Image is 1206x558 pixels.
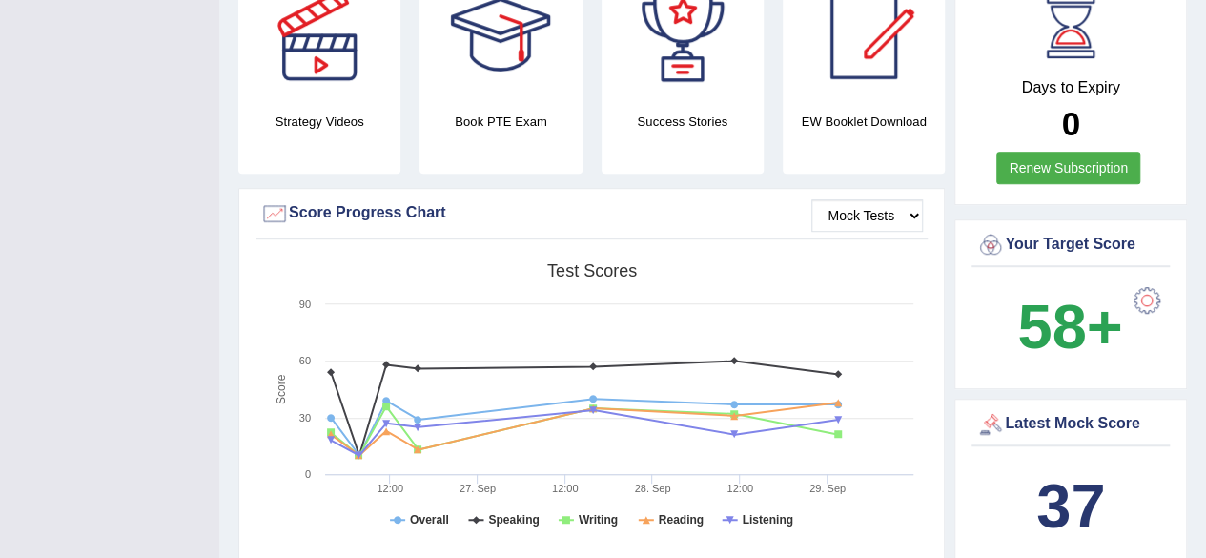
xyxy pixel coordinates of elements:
a: Renew Subscription [996,152,1140,184]
h4: Strategy Videos [238,112,400,132]
b: 58+ [1017,292,1122,362]
h4: Success Stories [602,112,764,132]
h4: Days to Expiry [976,79,1165,96]
text: 12:00 [552,483,579,494]
tspan: 28. Sep [634,483,670,494]
tspan: Writing [579,513,618,527]
b: 0 [1061,105,1079,142]
div: Latest Mock Score [976,410,1165,439]
tspan: Reading [659,513,704,527]
tspan: Listening [743,513,793,527]
b: 37 [1036,471,1105,541]
tspan: Speaking [488,513,539,527]
tspan: Overall [410,513,449,527]
text: 90 [299,299,311,310]
div: Score Progress Chart [260,199,923,228]
text: 30 [299,412,311,424]
tspan: 29. Sep [809,483,846,494]
text: 12:00 [377,483,403,494]
text: 0 [305,468,311,480]
h4: Book PTE Exam [419,112,582,132]
tspan: Test scores [547,261,637,280]
text: 12:00 [726,483,753,494]
tspan: 27. Sep [460,483,496,494]
tspan: Score [275,374,288,404]
text: 60 [299,355,311,366]
h4: EW Booklet Download [783,112,945,132]
div: Your Target Score [976,231,1165,259]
